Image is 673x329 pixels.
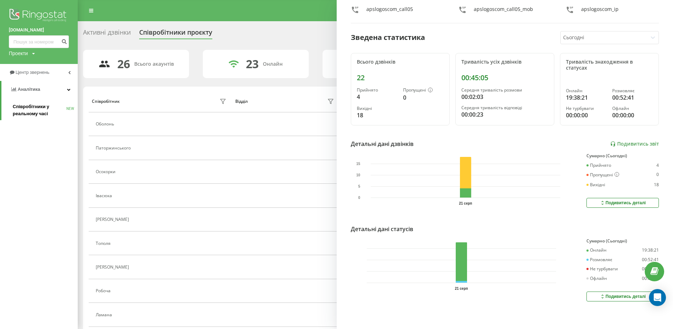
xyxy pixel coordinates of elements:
div: Вихідні [586,182,605,187]
div: Всього акаунтів [134,61,174,67]
div: Тривалість знаходження в статусах [566,59,653,71]
div: 19:38:21 [642,248,659,253]
div: apslogoscom_call05_mob [474,6,533,16]
div: Пропущені [403,88,444,93]
div: 23 [246,57,259,71]
div: Співробітник [92,99,120,104]
div: 18 [357,111,397,119]
div: Тривалість усіх дзвінків [461,59,548,65]
text: 15 [356,162,360,166]
text: 21 серп [455,287,468,290]
div: apslogoscom_call05 [366,6,413,16]
div: 00:52:41 [612,93,653,102]
text: 0 [358,196,360,200]
span: Аналiтика [18,87,40,92]
div: Вихідні [357,106,397,111]
div: 00:00:00 [642,276,659,281]
text: 5 [358,184,360,188]
div: Тополя [96,241,112,246]
div: 18 [654,182,659,187]
div: Зведена статистика [351,32,425,43]
div: Open Intercom Messenger [649,289,666,306]
div: 00:45:05 [461,74,548,82]
div: Онлайн [586,248,607,253]
div: Івасюка [96,193,114,198]
div: Проекти [9,50,28,57]
div: Розмовляє [612,88,653,93]
div: Середня тривалість розмови [461,88,548,93]
a: [DOMAIN_NAME] [9,27,69,34]
div: Активні дзвінки [83,29,131,40]
div: 00:00:23 [461,110,548,119]
div: Пропущені [586,172,619,178]
div: Паторжинського [96,146,132,151]
div: Розмовляє [586,257,612,262]
div: 0 [656,172,659,178]
div: 4 [656,163,659,168]
div: Середня тривалість відповіді [461,105,548,110]
div: Подивитись деталі [600,200,646,206]
div: Сумарно (Сьогодні) [586,153,659,158]
div: 00:52:41 [642,257,659,262]
div: Всього дзвінків [357,59,444,65]
div: [PERSON_NAME] [96,265,131,270]
div: Детальні дані статусів [351,225,413,233]
span: Співробітники у реальному часі [13,103,66,117]
div: Онлайн [566,88,607,93]
div: 00:02:03 [461,93,548,101]
div: Не турбувати [566,106,607,111]
div: 00:00:00 [642,266,659,271]
input: Пошук за номером [9,35,69,48]
div: Ламана [96,312,114,317]
div: Робоча [96,288,112,293]
button: Подивитись деталі [586,292,659,301]
div: 4 [357,93,397,101]
text: 10 [356,173,360,177]
div: apslogoscom_ip [581,6,619,16]
div: Оболонь [96,122,116,127]
div: 00:00:00 [566,111,607,119]
a: Співробітники у реальному часіNEW [13,100,78,120]
div: Подивитись деталі [600,294,646,299]
div: [PERSON_NAME] [96,217,131,222]
div: Детальні дані дзвінків [351,140,414,148]
img: Ringostat logo [9,7,69,25]
button: Подивитись деталі [586,198,659,208]
div: Співробітники проєкту [139,29,212,40]
div: 22 [357,74,444,82]
a: Подивитись звіт [610,141,659,147]
div: Осокорки [96,169,117,174]
div: Офлайн [612,106,653,111]
div: Прийнято [586,163,611,168]
div: 19:38:21 [566,93,607,102]
div: 0 [403,93,444,102]
div: Офлайн [586,276,607,281]
text: 21 серп [459,201,472,205]
div: Онлайн [263,61,283,67]
div: Не турбувати [586,266,618,271]
div: 26 [117,57,130,71]
div: Відділ [235,99,248,104]
div: Сумарно (Сьогодні) [586,239,659,243]
div: Прийнято [357,88,397,93]
div: 00:00:00 [612,111,653,119]
a: Аналiтика [1,81,78,98]
span: Центр звернень [16,70,49,75]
